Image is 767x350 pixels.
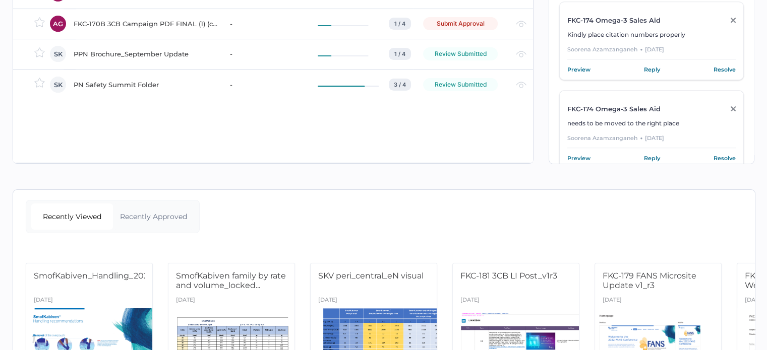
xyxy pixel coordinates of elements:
img: star-inactive.70f2008a.svg [34,17,45,27]
div: Recently Viewed [31,203,113,230]
img: eye-light-gray.b6d092a5.svg [516,82,526,88]
div: 1 / 4 [389,48,411,60]
img: star-inactive.70f2008a.svg [34,78,45,88]
span: FKC-181 3CB LI Post_v1r3 [460,271,557,281]
img: close-grey.86d01b58.svg [731,18,736,23]
div: [DATE] [318,294,337,308]
div: 3 / 4 [389,79,411,91]
div: SK [50,46,66,62]
td: - [220,9,308,39]
span: SmofKabiven_Handling_2021 [34,271,151,281]
span: SmofKabiven family by rate and volume_locked... [176,271,286,290]
div: Recently Approved [113,203,195,230]
div: [DATE] [34,294,53,308]
div: ● [640,45,642,54]
img: eye-light-gray.b6d092a5.svg [516,21,526,27]
div: Review Submitted [423,47,498,60]
div: [DATE] [745,294,764,308]
a: Preview [567,153,591,163]
div: ● [640,133,642,143]
div: Soorena Azamzanganeh [DATE] [567,45,735,59]
td: - [220,69,308,99]
div: FKC-174 Omega-3 Sales Aid [567,16,719,24]
a: Reply [644,64,660,75]
span: Kindly place citation numbers properly [567,31,685,38]
div: PPN Brochure_September Update [74,48,218,60]
div: Soorena Azamzanganeh [DATE] [567,133,735,148]
div: PN Safety Summit Folder [74,79,218,91]
td: - [220,39,308,69]
div: FKC-170B 3CB Campaign PDF FINAL (1) (caring for life removed) [74,18,218,30]
span: needs to be moved to the right place [567,119,679,127]
div: [DATE] [176,294,195,308]
div: Submit Approval [423,17,498,30]
a: Resolve [714,64,736,75]
span: FKC-179 FANS Microsite Update v1_r3 [603,271,696,290]
div: FKC-174 Omega-3 Sales Aid [567,105,719,113]
div: [DATE] [460,294,480,308]
a: Reply [644,153,660,163]
span: SKV peri_central_eN visual [318,271,424,281]
img: star-inactive.70f2008a.svg [34,47,45,57]
div: [DATE] [603,294,622,308]
div: Review Submitted [423,78,498,91]
img: close-grey.86d01b58.svg [731,106,736,111]
div: SK [50,77,66,93]
img: eye-light-gray.b6d092a5.svg [516,51,526,57]
a: Resolve [714,153,736,163]
div: AG [50,16,66,32]
div: 1 / 4 [389,18,411,30]
a: Preview [567,64,591,75]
